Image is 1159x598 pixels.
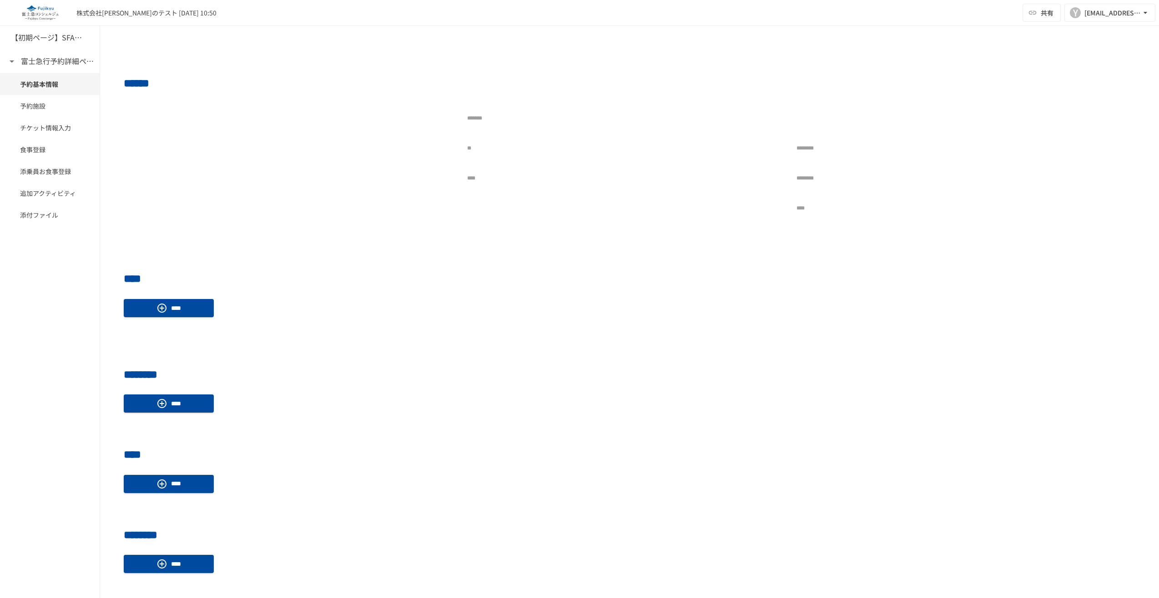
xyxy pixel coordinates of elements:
div: Y [1070,7,1081,18]
span: 添乗員お食事登録 [20,166,80,176]
img: eQeGXtYPV2fEKIA3pizDiVdzO5gJTl2ahLbsPaD2E4R [11,5,69,20]
span: 予約施設 [20,101,80,111]
div: [EMAIL_ADDRESS][DOMAIN_NAME] [1084,7,1141,19]
div: 株式会社[PERSON_NAME]のテスト [DATE] 10:50 [76,8,217,18]
button: Y[EMAIL_ADDRESS][DOMAIN_NAME] [1064,4,1155,22]
span: 予約基本情報 [20,79,80,89]
span: 追加アクティビティ [20,188,80,198]
h6: 富士急行予約詳細ページ [21,55,94,67]
span: 添付ファイル [20,210,80,220]
span: 共有 [1041,8,1053,18]
span: 食事登録 [20,145,80,154]
h6: 【初期ページ】SFAの会社同期 [11,32,84,44]
span: チケット情報入力 [20,123,80,133]
button: 共有 [1023,4,1061,22]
